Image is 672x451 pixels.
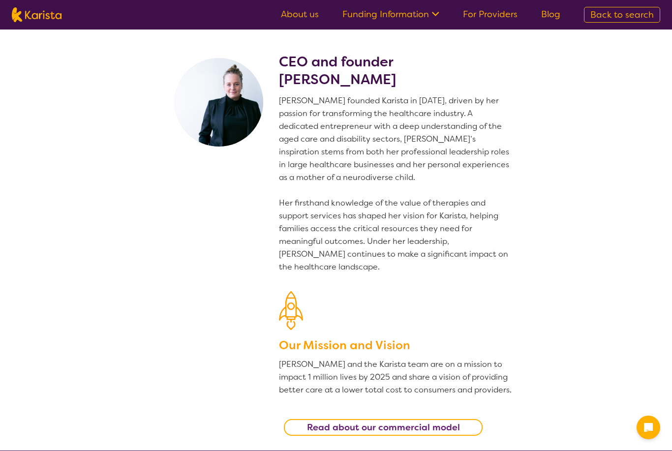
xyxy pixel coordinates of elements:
[590,9,654,21] span: Back to search
[342,8,439,20] a: Funding Information
[279,53,513,89] h2: CEO and founder [PERSON_NAME]
[279,358,513,396] p: [PERSON_NAME] and the Karista team are on a mission to impact 1 million lives by 2025 and share a...
[279,291,303,330] img: Our Mission
[584,7,660,23] a: Back to search
[279,94,513,273] p: [PERSON_NAME] founded Karista in [DATE], driven by her passion for transforming the healthcare in...
[12,7,61,22] img: Karista logo
[279,336,513,354] h3: Our Mission and Vision
[281,8,319,20] a: About us
[463,8,518,20] a: For Providers
[307,421,460,433] b: Read about our commercial model
[541,8,560,20] a: Blog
